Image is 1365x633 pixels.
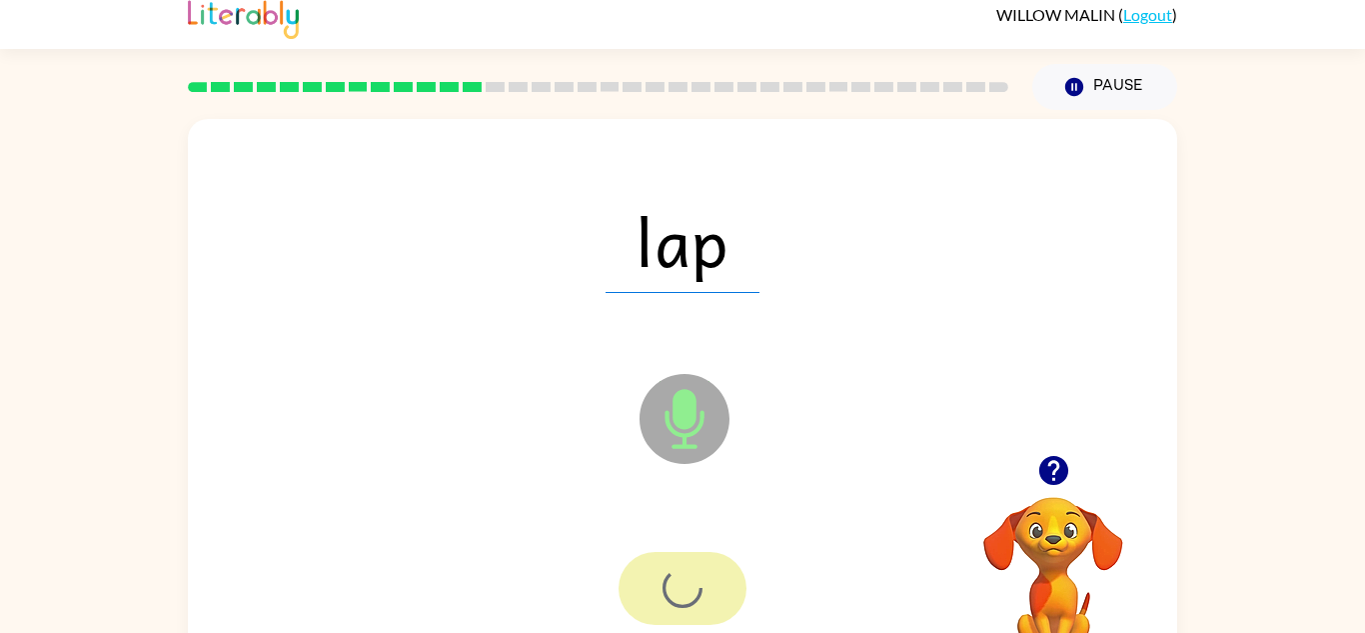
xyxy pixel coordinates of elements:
div: ( ) [996,5,1177,24]
a: Logout [1123,5,1172,24]
span: WILLOW MALIN [996,5,1118,24]
span: lap [606,189,759,293]
button: Pause [1032,64,1177,110]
